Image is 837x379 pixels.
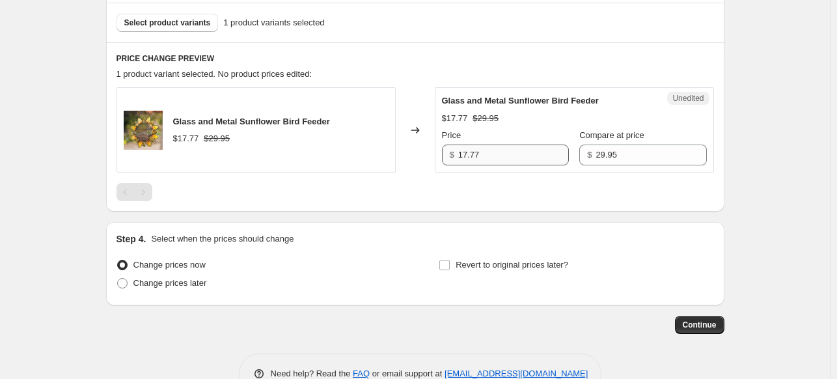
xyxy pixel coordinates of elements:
div: $17.77 [173,132,199,145]
h6: PRICE CHANGE PREVIEW [117,53,714,64]
span: 1 product variants selected [223,16,324,29]
span: Need help? Read the [271,369,353,378]
a: FAQ [353,369,370,378]
span: $ [587,150,592,160]
strike: $29.95 [204,132,230,145]
span: Continue [683,320,717,330]
button: Select product variants [117,14,219,32]
span: Price [442,130,461,140]
span: Revert to original prices later? [456,260,568,270]
span: Change prices now [133,260,206,270]
span: 1 product variant selected. No product prices edited: [117,69,312,79]
img: 3909_9c4bc517-5f86-48d1-8c59-c60c3baac286_80x.jpg [124,111,163,150]
nav: Pagination [117,183,152,201]
span: Unedited [672,93,704,104]
p: Select when the prices should change [151,232,294,246]
span: Glass and Metal Sunflower Bird Feeder [173,117,330,126]
strike: $29.95 [473,112,499,125]
h2: Step 4. [117,232,146,246]
button: Continue [675,316,724,334]
span: $ [450,150,454,160]
span: Select product variants [124,18,211,28]
span: Compare at price [579,130,644,140]
a: [EMAIL_ADDRESS][DOMAIN_NAME] [445,369,588,378]
span: or email support at [370,369,445,378]
span: Change prices later [133,278,207,288]
div: $17.77 [442,112,468,125]
span: Glass and Metal Sunflower Bird Feeder [442,96,599,105]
